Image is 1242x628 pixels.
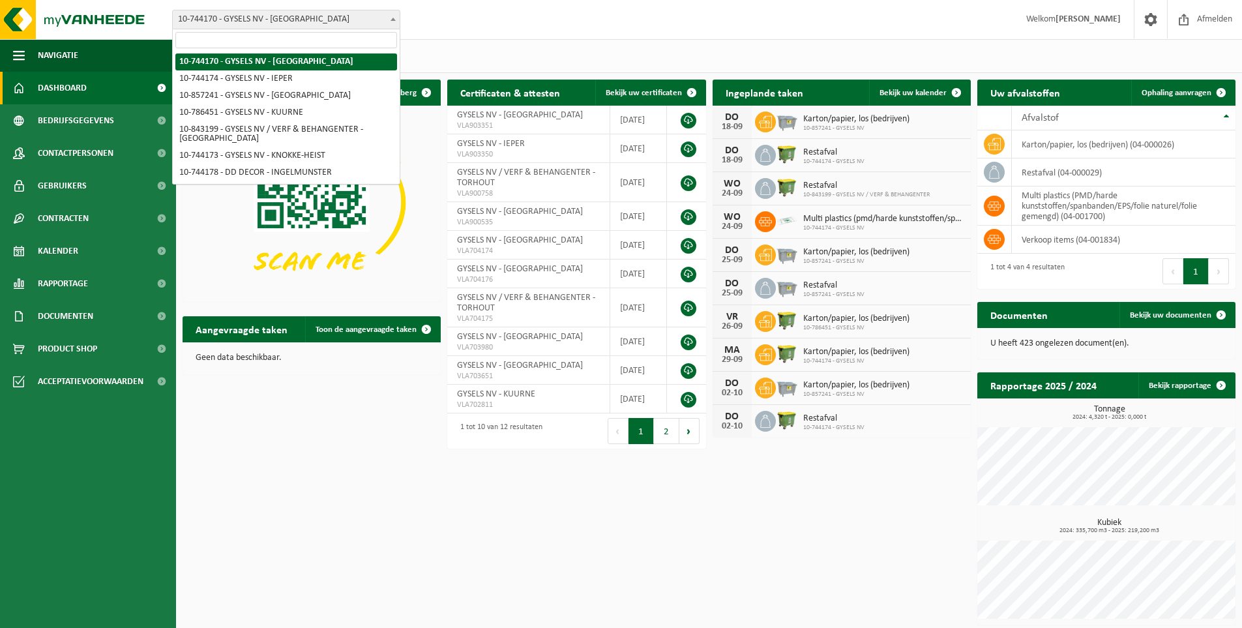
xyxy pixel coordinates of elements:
span: GYSELS NV - [GEOGRAPHIC_DATA] [457,264,583,274]
td: [DATE] [610,202,667,231]
img: WB-2500-GAL-GY-01 [776,276,798,298]
button: Previous [608,418,628,444]
div: WO [719,212,745,222]
a: Toon de aangevraagde taken [305,316,439,342]
div: 24-09 [719,222,745,232]
div: 24-09 [719,189,745,198]
span: Contactpersonen [38,137,113,170]
span: 10-744174 - GYSELS NV [803,424,865,432]
span: Multi plastics (pmd/harde kunststoffen/spanbanden/eps/folie naturel/folie gemeng... [803,214,964,224]
button: Next [679,418,700,444]
div: 02-10 [719,422,745,431]
span: VLA903350 [457,149,600,160]
a: Ophaling aanvragen [1131,80,1234,106]
span: VLA704175 [457,314,600,324]
div: DO [719,245,745,256]
span: 2024: 4,320 t - 2025: 0,000 t [984,414,1235,421]
span: Navigatie [38,39,78,72]
td: [DATE] [610,260,667,288]
span: 10-857241 - GYSELS NV [803,291,865,299]
span: GYSELS NV - KUURNE [457,389,535,399]
span: Toon de aangevraagde taken [316,325,417,334]
h2: Aangevraagde taken [183,316,301,342]
span: 10-744174 - GYSELS NV [803,357,909,365]
div: 02-10 [719,389,745,398]
span: VLA703651 [457,371,600,381]
a: Bekijk uw kalender [869,80,969,106]
span: 10-786451 - GYSELS NV [803,324,909,332]
div: DO [719,145,745,156]
span: GYSELS NV - [GEOGRAPHIC_DATA] [457,235,583,245]
span: GYSELS NV / VERF & BEHANGENTER - TORHOUT [457,293,595,313]
span: GYSELS NV - IEPER [457,139,525,149]
h2: Ingeplande taken [713,80,816,105]
span: GYSELS NV - [GEOGRAPHIC_DATA] [457,361,583,370]
a: Bekijk uw certificaten [595,80,705,106]
div: 1 tot 10 van 12 resultaten [454,417,542,445]
img: LP-SK-00500-LPE-16 [776,209,798,232]
span: Ophaling aanvragen [1142,89,1211,97]
a: Bekijk uw documenten [1119,302,1234,328]
img: WB-2500-GAL-GY-01 [776,110,798,132]
span: Restafval [803,147,865,158]
h2: Rapportage 2025 / 2024 [977,372,1110,398]
p: U heeft 423 ongelezen document(en). [990,339,1222,348]
span: Bekijk uw certificaten [606,89,682,97]
div: DO [719,411,745,422]
a: Bekijk rapportage [1138,372,1234,398]
button: Verberg [377,80,439,106]
span: VLA703980 [457,342,600,353]
img: WB-2500-GAL-GY-01 [776,243,798,265]
span: VLA903351 [457,121,600,131]
td: [DATE] [610,288,667,327]
span: 10-744170 - GYSELS NV - VEURNE [172,10,400,29]
div: DO [719,378,745,389]
span: GYSELS NV - [GEOGRAPHIC_DATA] [457,110,583,120]
span: Documenten [38,300,93,333]
div: 29-09 [719,355,745,365]
img: WB-1100-HPE-GN-51 [776,309,798,331]
li: 10-744173 - GYSELS NV - KNOKKE-HEIST [175,147,397,164]
span: 10-744174 - GYSELS NV [803,158,865,166]
div: MA [719,345,745,355]
td: restafval (04-000029) [1012,158,1235,187]
span: Karton/papier, los (bedrijven) [803,380,909,391]
img: WB-2500-GAL-GY-01 [776,376,798,398]
span: Karton/papier, los (bedrijven) [803,247,909,258]
h2: Uw afvalstoffen [977,80,1073,105]
div: 26-09 [719,322,745,331]
span: Bekijk uw documenten [1130,311,1211,320]
li: 10-744170 - GYSELS NV - [GEOGRAPHIC_DATA] [175,53,397,70]
span: 10-857241 - GYSELS NV [803,258,909,265]
span: VLA900535 [457,217,600,228]
td: [DATE] [610,134,667,163]
p: Geen data beschikbaar. [196,353,428,363]
img: WB-1100-HPE-GN-50 [776,143,798,165]
div: VR [719,312,745,322]
span: Contracten [38,202,89,235]
td: karton/papier, los (bedrijven) (04-000026) [1012,130,1235,158]
td: [DATE] [610,106,667,134]
td: [DATE] [610,163,667,202]
span: 10-857241 - GYSELS NV [803,125,909,132]
span: VLA900758 [457,188,600,199]
div: 18-09 [719,123,745,132]
span: Karton/papier, los (bedrijven) [803,114,909,125]
h3: Tonnage [984,405,1235,421]
span: Acceptatievoorwaarden [38,365,143,398]
span: Karton/papier, los (bedrijven) [803,314,909,324]
div: 25-09 [719,289,745,298]
span: Afvalstof [1022,113,1059,123]
img: WB-1100-HPE-GN-50 [776,409,798,431]
span: 10-843199 - GYSELS NV / VERF & BEHANGENTER [803,191,930,199]
span: Karton/papier, los (bedrijven) [803,347,909,357]
td: [DATE] [610,356,667,385]
td: [DATE] [610,385,667,413]
img: WB-1100-HPE-GN-50 [776,342,798,365]
span: Verberg [388,89,417,97]
td: verkoop items (04-001834) [1012,226,1235,254]
button: 2 [654,418,679,444]
h3: Kubiek [984,518,1235,534]
h2: Documenten [977,302,1061,327]
img: Download de VHEPlus App [183,106,441,299]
